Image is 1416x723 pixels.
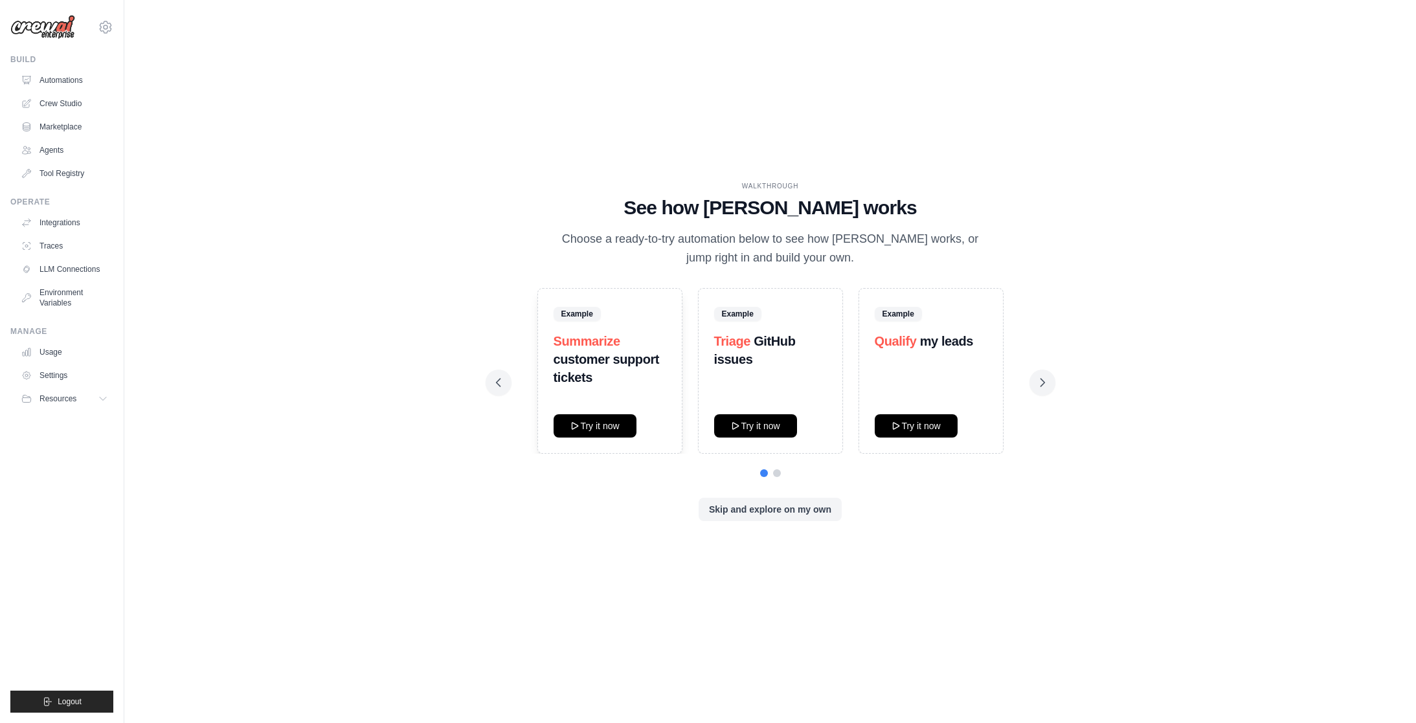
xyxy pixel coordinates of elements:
strong: customer support tickets [554,352,660,384]
span: Resources [39,394,76,404]
div: WALKTHROUGH [496,181,1045,191]
button: Try it now [875,414,958,438]
a: Automations [16,70,113,91]
a: Agents [16,140,113,161]
span: Example [554,307,601,321]
a: Integrations [16,212,113,233]
img: Logo [10,15,75,39]
div: Operate [10,197,113,207]
a: Settings [16,365,113,386]
p: Choose a ready-to-try automation below to see how [PERSON_NAME] works, or jump right in and build... [553,230,988,268]
a: Tool Registry [16,163,113,184]
span: Summarize [554,334,620,348]
button: Skip and explore on my own [699,498,842,521]
button: Try it now [714,414,797,438]
div: Manage [10,326,113,337]
button: Resources [16,388,113,409]
strong: GitHub issues [714,334,796,366]
a: LLM Connections [16,259,113,280]
button: Try it now [554,414,636,438]
a: Marketplace [16,117,113,137]
strong: my leads [920,334,973,348]
span: Logout [58,696,82,707]
span: Triage [714,334,751,348]
a: Usage [16,342,113,362]
a: Crew Studio [16,93,113,114]
span: Qualify [875,334,917,348]
a: Environment Variables [16,282,113,313]
div: Build [10,54,113,65]
h1: See how [PERSON_NAME] works [496,196,1045,219]
span: Example [714,307,761,321]
a: Traces [16,236,113,256]
span: Example [875,307,922,321]
button: Logout [10,691,113,713]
